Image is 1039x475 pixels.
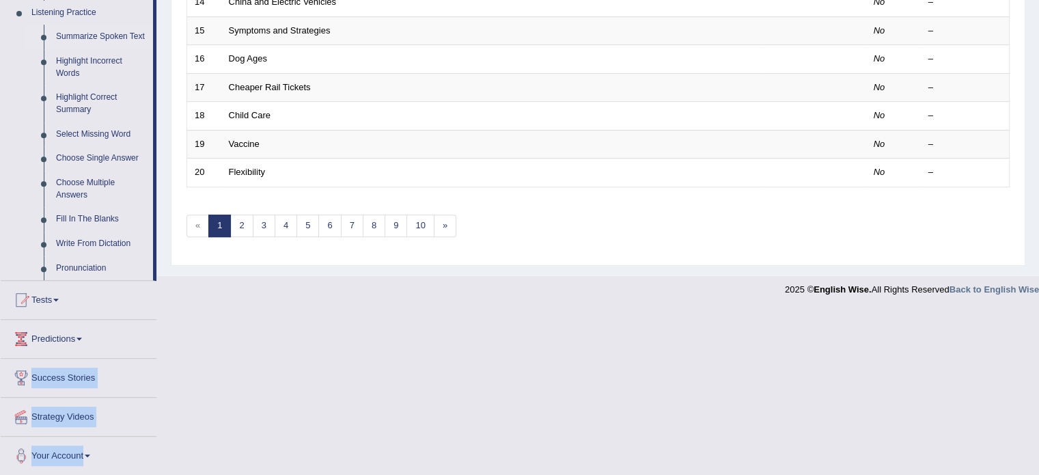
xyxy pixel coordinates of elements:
em: No [874,53,885,64]
a: 7 [341,215,363,237]
a: Your Account [1,437,156,471]
em: No [874,82,885,92]
div: – [928,138,1002,151]
a: 2 [230,215,253,237]
div: – [928,109,1002,122]
em: No [874,139,885,149]
a: Tests [1,281,156,315]
em: No [874,167,885,177]
strong: English Wise. [814,284,871,295]
div: – [928,25,1002,38]
a: Listening Practice [25,1,153,25]
div: – [928,53,1002,66]
a: Flexibility [229,167,265,177]
a: Symptoms and Strategies [229,25,331,36]
em: No [874,25,885,36]
a: 1 [208,215,231,237]
a: 9 [385,215,407,237]
a: Choose Single Answer [50,146,153,171]
a: Fill In The Blanks [50,207,153,232]
a: Vaccine [229,139,260,149]
a: Back to English Wise [950,284,1039,295]
td: 18 [187,102,221,131]
a: Pronunciation [50,256,153,281]
a: Cheaper Rail Tickets [229,82,311,92]
div: 2025 © All Rights Reserved [785,276,1039,296]
a: 5 [296,215,319,237]
a: Summarize Spoken Text [50,25,153,49]
a: Strategy Videos [1,398,156,432]
a: Write From Dictation [50,232,153,256]
a: Highlight Incorrect Words [50,49,153,85]
a: Child Care [229,110,271,120]
a: Predictions [1,320,156,354]
td: 20 [187,159,221,187]
td: 19 [187,130,221,159]
a: 3 [253,215,275,237]
div: – [928,166,1002,179]
a: Success Stories [1,359,156,393]
td: 17 [187,73,221,102]
div: – [928,81,1002,94]
a: 6 [318,215,341,237]
a: 8 [363,215,385,237]
td: 15 [187,16,221,45]
a: 4 [275,215,297,237]
td: 16 [187,45,221,74]
em: No [874,110,885,120]
span: « [186,215,209,237]
a: Highlight Correct Summary [50,85,153,122]
a: 10 [406,215,434,237]
a: » [434,215,456,237]
a: Dog Ages [229,53,267,64]
a: Choose Multiple Answers [50,171,153,207]
a: Select Missing Word [50,122,153,147]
